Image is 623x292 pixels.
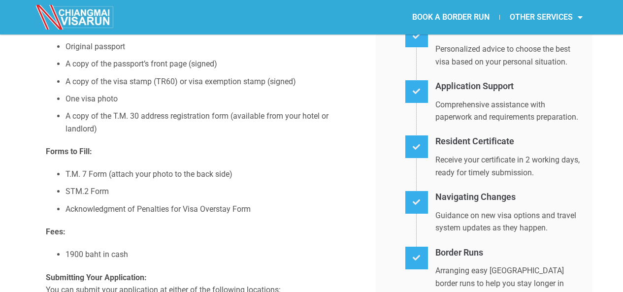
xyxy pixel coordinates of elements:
[312,6,592,29] nav: Menu
[435,209,583,234] p: Guidance on new visa options and travel system updates as they happen.
[46,273,147,282] strong: Submitting Your Application:
[435,190,583,204] h4: Navigating Changes
[435,79,583,94] h4: Application Support
[66,168,361,181] li: T.M. 7 Form (attach your photo to the back side)
[66,185,361,198] li: STM.2 Form
[66,248,361,261] li: 1900 baht in cash
[66,110,361,135] li: A copy of the T.M. 30 address registration form (available from your hotel or landlord)
[435,247,483,258] a: Border Runs
[66,203,361,216] li: Acknowledgment of Penalties for Visa Overstay Form
[66,93,361,105] li: One visa photo
[66,40,361,53] li: Original passport
[435,43,583,68] p: Personalized advice to choose the best visa based on your personal situation.
[435,134,583,149] h4: Resident Certificate
[66,75,361,88] li: A copy of the visa stamp (TR60) or visa exemption stamp (signed)
[46,227,66,236] strong: Fees:
[46,147,92,156] strong: Forms to Fill:
[66,58,361,70] li: A copy of the passport’s front page (signed)
[500,6,592,29] a: OTHER SERVICES
[402,6,499,29] a: BOOK A BORDER RUN
[435,98,583,124] p: Comprehensive assistance with paperwork and requirements preparation.
[435,154,583,179] p: Receive your certificate in 2 working days, ready for timely submission.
